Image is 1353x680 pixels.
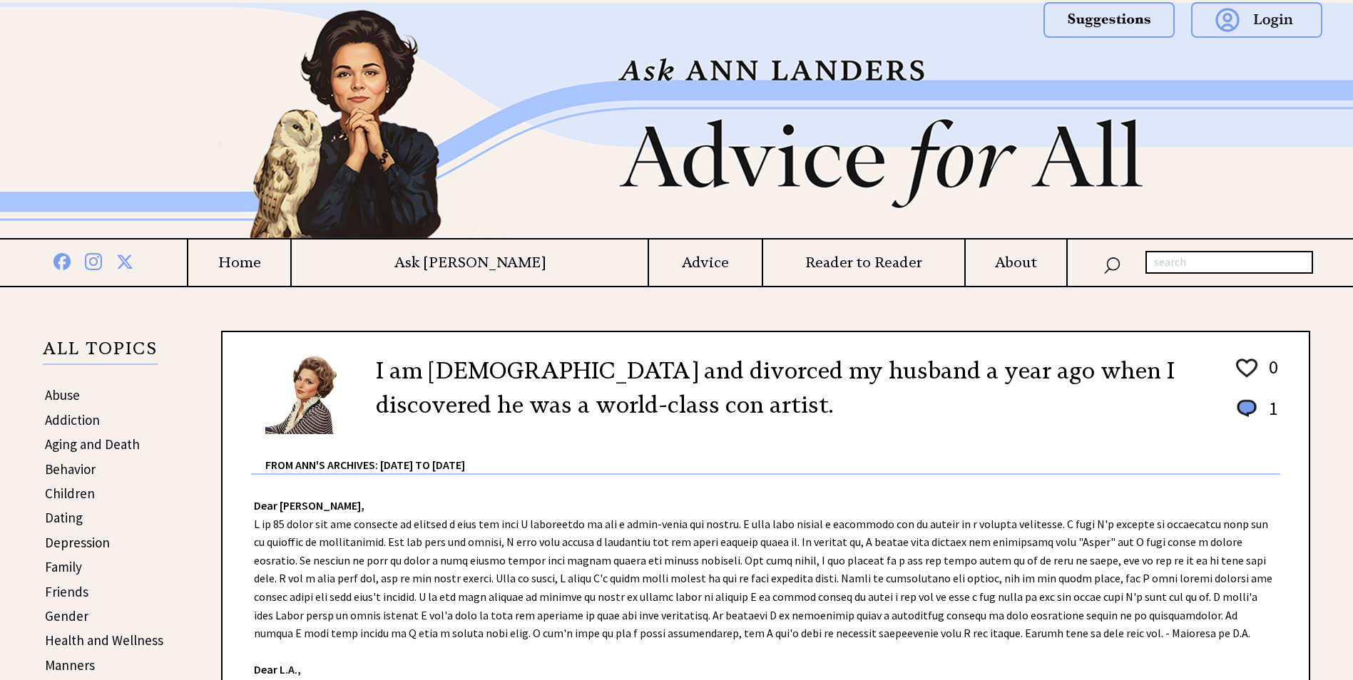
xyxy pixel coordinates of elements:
a: About [966,254,1066,272]
img: login.png [1191,2,1322,38]
a: Manners [45,656,95,674]
a: Addiction [45,411,100,428]
a: Health and Wellness [45,632,163,649]
a: Children [45,485,95,502]
img: heart_outline%201.png [1234,356,1260,381]
a: Advice [649,254,761,272]
img: suggestions.png [1043,2,1175,38]
img: facebook%20blue.png [53,250,71,270]
div: From Ann's Archives: [DATE] to [DATE] [265,436,1280,473]
strong: Dear L.A., [254,662,301,676]
a: Family [45,558,82,575]
h2: I am [DEMOGRAPHIC_DATA] and divorced my husband a year ago when I discovered he was a world-class... [376,354,1212,422]
img: Ann6%20v2%20small.png [265,354,354,434]
a: Gender [45,607,88,624]
img: message_round%201.png [1234,397,1260,420]
a: Dating [45,509,83,526]
img: right_new2.png [1190,3,1198,238]
a: Abuse [45,386,80,403]
img: search_nav.png [1103,254,1120,274]
a: Ask [PERSON_NAME] [292,254,648,272]
a: Depression [45,534,110,551]
td: 1 [1262,396,1279,434]
a: Aging and Death [45,436,140,453]
a: Home [188,254,290,272]
strong: Dear [PERSON_NAME], [254,498,364,512]
img: x%20blue.png [116,251,133,270]
input: search [1145,251,1313,274]
td: 0 [1262,355,1279,395]
a: Behavior [45,460,96,478]
a: Friends [45,583,88,600]
a: Reader to Reader [763,254,965,272]
p: ALL TOPICS [43,341,158,365]
img: instagram%20blue.png [85,250,102,270]
img: header2b_v1.png [163,3,1190,238]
